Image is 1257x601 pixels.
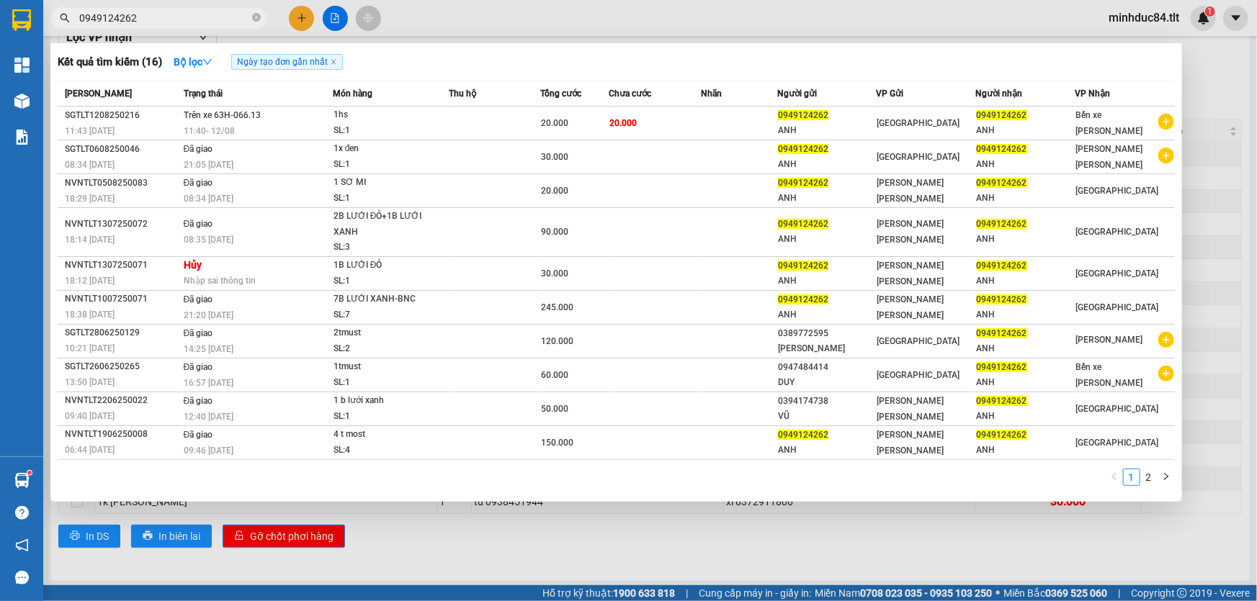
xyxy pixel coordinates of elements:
span: close-circle [252,12,261,25]
li: 1 [1123,469,1140,486]
div: 1B LƯỚI ĐỎ [334,258,442,274]
span: 12:40 [DATE] [184,412,233,422]
span: Đã giao [184,328,213,338]
span: 0949124262 [977,261,1027,271]
div: NVNTLT1307250072 [65,217,179,232]
span: Nhập sai thông tin [184,276,256,286]
span: 60.000 [541,370,568,380]
span: 0949124262 [778,110,828,120]
span: close-circle [252,13,261,22]
span: plus-circle [1158,366,1174,381]
span: [GEOGRAPHIC_DATA] [877,370,960,380]
div: ANH [778,274,876,289]
span: Ngày tạo đơn gần nhất [231,54,343,70]
span: 0949124262 [778,178,828,188]
a: 1 [1124,469,1140,485]
span: 09:46 [DATE] [184,446,233,456]
div: 0947484414 [778,360,876,375]
span: Đã giao [184,362,213,372]
span: 50.000 [541,404,568,414]
span: 0949124262 [778,144,828,154]
span: [GEOGRAPHIC_DATA] [877,336,960,346]
span: left [1110,472,1119,481]
span: Đã giao [184,219,213,229]
span: [PERSON_NAME] [PERSON_NAME] [1076,144,1143,170]
span: down [202,57,213,67]
span: [GEOGRAPHIC_DATA] [1076,227,1159,237]
div: 0394174738 [778,394,876,409]
span: 16:57 [DATE] [184,378,233,388]
span: 0949124262 [778,261,828,271]
div: SL: 1 [334,274,442,289]
span: 30.000 [541,268,568,279]
div: 0389772595 [778,326,876,341]
span: Người gửi [777,89,817,99]
div: ANH [778,232,876,247]
div: ANH [778,443,876,458]
span: right [1162,472,1171,481]
div: SL: 1 [334,409,442,425]
div: 2tmust [334,325,442,341]
span: 0949124262 [977,178,1027,188]
span: 21:20 [DATE] [184,310,233,320]
img: solution-icon [14,130,30,145]
span: Chưa cước [609,89,652,99]
img: warehouse-icon [14,473,30,488]
span: Trên xe 63H-066.13 [184,110,261,120]
span: 08:35 [DATE] [184,235,233,245]
span: notification [15,538,29,552]
span: VP Nhận [1075,89,1111,99]
span: Bến xe [PERSON_NAME] [1076,362,1143,388]
span: [GEOGRAPHIC_DATA] [877,152,960,162]
span: Trạng thái [184,89,223,99]
span: 0949124262 [977,362,1027,372]
a: 2 [1141,469,1157,485]
div: ANH [977,157,1075,172]
div: ANH [977,341,1075,356]
span: 90.000 [541,227,568,237]
sup: 1 [27,471,32,475]
div: SGTLT1208250216 [65,108,179,123]
span: 20.000 [541,186,568,196]
img: logo-vxr [12,9,31,31]
span: 245.000 [541,302,573,312]
div: ANH [977,307,1075,322]
div: ANH [977,123,1075,138]
span: 0949124262 [977,294,1027,304]
span: 13:50 [DATE] [65,377,115,387]
span: Đã giao [184,178,213,188]
span: [GEOGRAPHIC_DATA] [1076,438,1159,448]
button: Bộ lọcdown [162,50,224,73]
div: SL: 2 [334,341,442,357]
span: 0949124262 [778,219,828,229]
span: [GEOGRAPHIC_DATA] [1076,186,1159,196]
span: 0949124262 [778,430,828,440]
strong: Hủy [184,259,202,271]
div: SL: 1 [334,123,442,139]
span: plus-circle [1158,332,1174,348]
span: 0949124262 [977,110,1027,120]
div: ANH [977,274,1075,289]
img: warehouse-icon [14,94,30,109]
li: 2 [1140,469,1158,486]
span: close [330,58,337,65]
span: [PERSON_NAME] [PERSON_NAME] [877,396,944,422]
span: VP Gửi [877,89,904,99]
div: 1tmust [334,359,442,375]
span: 14:25 [DATE] [184,344,233,354]
span: 09:40 [DATE] [65,411,115,421]
div: 1x đen [334,141,442,157]
span: 20.000 [541,118,568,128]
button: left [1106,469,1123,486]
span: [GEOGRAPHIC_DATA] [877,118,960,128]
div: [GEOGRAPHIC_DATA] [8,103,352,141]
div: SGTLT0608250046 [65,142,179,157]
div: 1 SƠ MI [334,175,442,191]
div: SGTLT2806250129 [65,325,179,340]
span: Đã giao [184,294,213,304]
span: 120.000 [541,336,573,346]
span: Nhãn [701,89,722,99]
span: [PERSON_NAME] [PERSON_NAME] [877,219,944,245]
span: Thu hộ [449,89,476,99]
div: NVNTLT2206250022 [65,393,179,408]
